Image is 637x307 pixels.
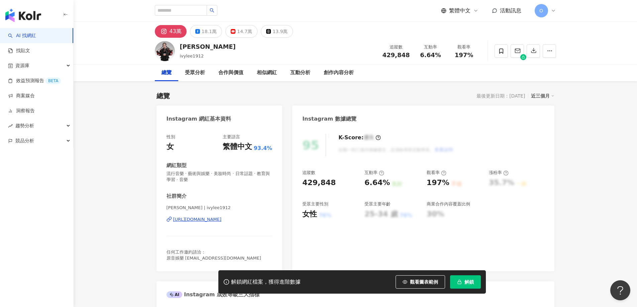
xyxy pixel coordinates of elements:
div: 14.7萬 [237,27,252,36]
div: [PERSON_NAME] [180,42,236,51]
span: 資源庫 [15,58,29,73]
span: 197% [455,52,473,58]
a: 商案媒合 [8,93,35,99]
div: K-Score : [338,134,381,141]
button: 13.9萬 [261,25,293,38]
div: 觀看率 [451,44,477,50]
div: 主要語言 [223,134,240,140]
span: 6.64% [420,52,441,58]
div: 觀看率 [427,170,446,176]
div: 最後更新日期：[DATE] [476,93,525,99]
div: 互動率 [364,170,384,176]
div: 性別 [167,134,175,140]
div: Instagram 數據總覽 [302,115,356,123]
span: ivylee1912 [180,53,204,58]
img: logo [5,9,41,22]
div: 197% [427,178,449,188]
span: 任何工作邀約請洽： 原音娛樂 [EMAIL_ADDRESS][DOMAIN_NAME] [167,250,261,261]
div: 商業合作內容覆蓋比例 [427,201,470,207]
div: AI [167,291,183,298]
div: 總覽 [162,69,172,77]
span: 93.4% [254,145,273,152]
div: 繁體中文 [223,142,252,152]
a: searchAI 找網紅 [8,32,36,39]
div: 社群簡介 [167,193,187,200]
span: [PERSON_NAME] | ivylee1912 [167,205,273,211]
div: 6.64% [364,178,390,188]
span: O [539,7,543,14]
button: 觀看圖表範例 [396,275,445,289]
span: 競品分析 [15,133,34,148]
button: 43萬 [155,25,187,38]
span: search [210,8,214,13]
div: 創作內容分析 [324,69,354,77]
span: 429,848 [383,51,410,58]
a: 效益預測報告BETA [8,78,61,84]
span: 觀看圖表範例 [410,279,438,285]
button: 14.7萬 [225,25,257,38]
div: 總覽 [156,91,170,101]
div: 合作與價值 [218,69,243,77]
span: 繁體中文 [449,7,470,14]
div: 43萬 [170,27,182,36]
div: Instagram 成效等級三大指標 [167,291,259,298]
img: KOL Avatar [155,41,175,61]
div: Instagram 網紅基本資料 [167,115,231,123]
div: 受眾主要性別 [302,201,328,207]
div: 互動分析 [290,69,310,77]
div: 受眾主要年齡 [364,201,391,207]
a: 找貼文 [8,47,30,54]
div: 18.1萬 [202,27,217,36]
span: 流行音樂 · 藝術與娛樂 · 美妝時尚 · 日常話題 · 教育與學習 · 音樂 [167,171,273,183]
span: 解鎖 [464,279,474,285]
div: 追蹤數 [383,44,410,50]
a: 洞察報告 [8,108,35,114]
div: 女 [167,142,174,152]
div: 429,848 [302,178,336,188]
div: 漲粉率 [489,170,509,176]
div: 解鎖網紅檔案，獲得進階數據 [231,279,301,286]
div: 女性 [302,209,317,219]
div: 受眾分析 [185,69,205,77]
div: [URL][DOMAIN_NAME] [173,216,222,222]
span: 活動訊息 [500,7,521,14]
button: 解鎖 [450,275,481,289]
div: 互動率 [418,44,443,50]
div: 13.9萬 [273,27,288,36]
div: 網紅類型 [167,162,187,169]
span: rise [8,124,13,128]
div: 相似網紅 [257,69,277,77]
button: 18.1萬 [190,25,222,38]
span: 趨勢分析 [15,118,34,133]
div: 近三個月 [531,92,554,100]
div: 追蹤數 [302,170,315,176]
a: [URL][DOMAIN_NAME] [167,216,273,222]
